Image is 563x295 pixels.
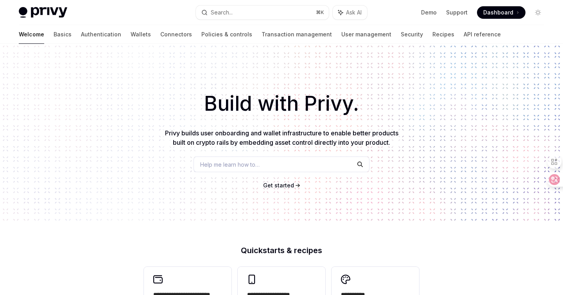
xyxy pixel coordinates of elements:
a: Connectors [160,25,192,44]
h1: Build with Privy. [13,88,550,119]
button: Ask AI [333,5,367,20]
a: Dashboard [477,6,525,19]
span: Help me learn how to… [200,160,260,169]
a: User management [341,25,391,44]
a: Get started [263,182,294,189]
a: Support [446,9,468,16]
span: Ask AI [346,9,362,16]
span: Dashboard [483,9,513,16]
h2: Quickstarts & recipes [144,246,419,254]
a: Transaction management [262,25,332,44]
a: Security [401,25,423,44]
img: light logo [19,7,67,18]
a: Recipes [432,25,454,44]
button: Toggle dark mode [532,6,544,19]
a: Wallets [131,25,151,44]
div: Search... [211,8,233,17]
span: Get started [263,182,294,189]
button: Search...⌘K [196,5,328,20]
a: Policies & controls [201,25,252,44]
a: Basics [54,25,72,44]
a: API reference [464,25,501,44]
a: Demo [421,9,437,16]
span: ⌘ K [316,9,324,16]
a: Welcome [19,25,44,44]
span: Privy builds user onboarding and wallet infrastructure to enable better products built on crypto ... [165,129,398,146]
a: Authentication [81,25,121,44]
